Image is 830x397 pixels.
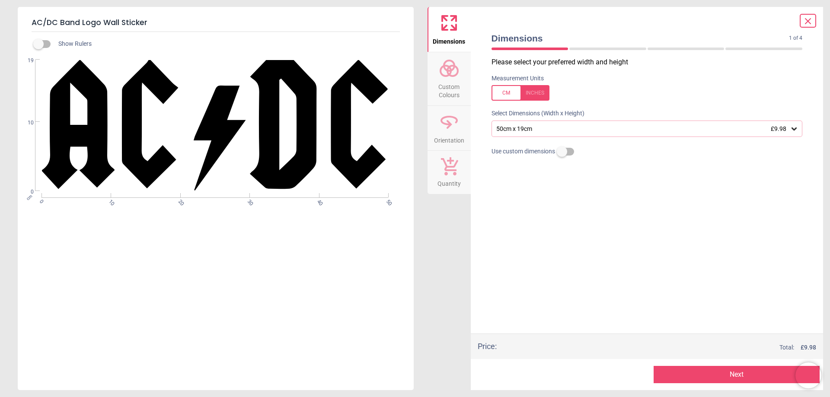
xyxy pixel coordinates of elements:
span: cm [25,194,33,201]
label: Measurement Units [492,74,544,83]
span: Dimensions [492,32,789,44]
span: Orientation [434,132,464,145]
button: Custom Colours [428,52,471,105]
span: £ [801,343,816,352]
span: 40 [315,198,321,204]
span: 0 [17,188,34,196]
span: 0 [38,198,43,204]
button: Quantity [428,151,471,194]
span: 30 [246,198,251,204]
iframe: Brevo live chat [795,362,821,388]
span: 19 [17,57,34,64]
span: 20 [176,198,182,204]
button: Next [654,366,820,383]
span: Quantity [437,175,461,188]
p: Please select your preferred width and height [492,57,810,67]
span: Dimensions [433,33,465,46]
span: Custom Colours [428,79,470,100]
div: Price : [478,341,497,352]
span: 10 [107,198,112,204]
span: 50 [384,198,390,204]
label: Select Dimensions (Width x Height) [485,109,584,118]
div: Show Rulers [38,39,414,49]
h5: AC/DC Band Logo Wall Sticker [32,14,400,32]
span: 9.98 [804,344,816,351]
button: Orientation [428,106,471,151]
div: 50cm x 19cm [495,125,790,133]
button: Dimensions [428,7,471,52]
span: £9.98 [771,125,786,132]
span: 10 [17,119,34,127]
span: Use custom dimensions [492,147,555,156]
div: Total: [510,343,817,352]
span: 1 of 4 [789,35,802,42]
